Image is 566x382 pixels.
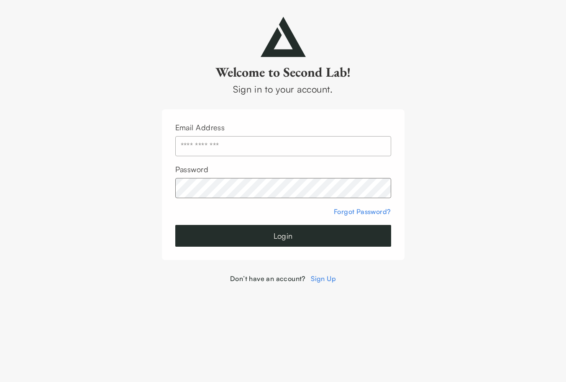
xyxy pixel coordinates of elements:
[261,17,306,57] img: secondlab-logo
[175,123,225,132] label: Email Address
[162,274,405,284] div: Don’t have an account?
[162,64,405,80] h2: Welcome to Second Lab!
[162,82,405,96] div: Sign in to your account.
[175,225,391,247] button: Login
[311,274,336,283] a: Sign Up
[175,165,209,174] label: Password
[334,207,391,216] a: Forgot Password?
